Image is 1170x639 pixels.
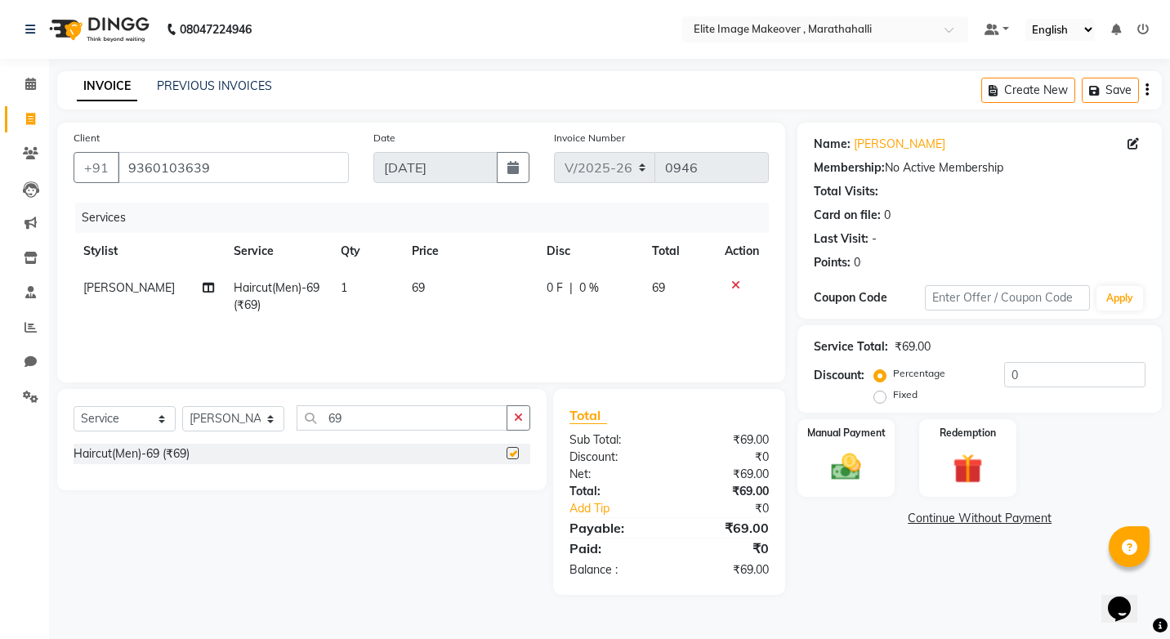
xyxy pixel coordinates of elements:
button: +91 [74,152,119,183]
input: Search by Name/Mobile/Email/Code [118,152,349,183]
a: INVOICE [77,72,137,101]
label: Manual Payment [807,426,886,440]
div: ₹69.00 [669,483,781,500]
img: _cash.svg [822,450,870,485]
img: _gift.svg [944,450,992,487]
span: Total [569,407,607,424]
th: Total [642,233,716,270]
span: 0 % [579,279,599,297]
div: Points: [814,254,851,271]
div: ₹0 [669,449,781,466]
div: Payable: [557,518,669,538]
div: Balance : [557,561,669,579]
div: Last Visit: [814,230,869,248]
th: Disc [537,233,642,270]
button: Apply [1096,286,1143,311]
div: Name: [814,136,851,153]
label: Redemption [940,426,996,440]
label: Percentage [893,366,945,381]
label: Fixed [893,387,918,402]
input: Search or Scan [297,405,507,431]
div: Card on file: [814,207,881,224]
div: Coupon Code [814,289,924,306]
div: ₹0 [688,500,781,517]
span: 0 F [547,279,563,297]
span: | [569,279,573,297]
div: Services [75,203,781,233]
th: Stylist [74,233,224,270]
input: Enter Offer / Coupon Code [925,285,1091,311]
div: Discount: [557,449,669,466]
th: Price [402,233,537,270]
div: ₹0 [669,538,781,558]
button: Save [1082,78,1139,103]
a: PREVIOUS INVOICES [157,78,272,93]
div: 0 [884,207,891,224]
div: Paid: [557,538,669,558]
div: No Active Membership [814,159,1145,177]
div: Total: [557,483,669,500]
div: ₹69.00 [669,518,781,538]
label: Invoice Number [554,131,625,145]
div: Haircut(Men)-69 (₹69) [74,445,190,462]
span: 69 [652,280,665,295]
div: 0 [854,254,860,271]
div: Net: [557,466,669,483]
div: Discount: [814,367,864,384]
span: 1 [341,280,347,295]
div: ₹69.00 [669,431,781,449]
b: 08047224946 [180,7,252,52]
a: Add Tip [557,500,688,517]
div: Membership: [814,159,885,177]
div: ₹69.00 [669,466,781,483]
a: Continue Without Payment [801,510,1159,527]
span: [PERSON_NAME] [83,280,175,295]
iframe: chat widget [1101,574,1154,623]
img: logo [42,7,154,52]
span: Haircut(Men)-69 (₹69) [234,280,319,312]
label: Client [74,131,100,145]
div: Sub Total: [557,431,669,449]
div: Service Total: [814,338,888,355]
th: Service [224,233,331,270]
div: Total Visits: [814,183,878,200]
a: [PERSON_NAME] [854,136,945,153]
button: Create New [981,78,1075,103]
th: Action [715,233,769,270]
th: Qty [331,233,402,270]
div: ₹69.00 [895,338,931,355]
div: ₹69.00 [669,561,781,579]
div: - [872,230,877,248]
label: Date [373,131,395,145]
span: 69 [412,280,425,295]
